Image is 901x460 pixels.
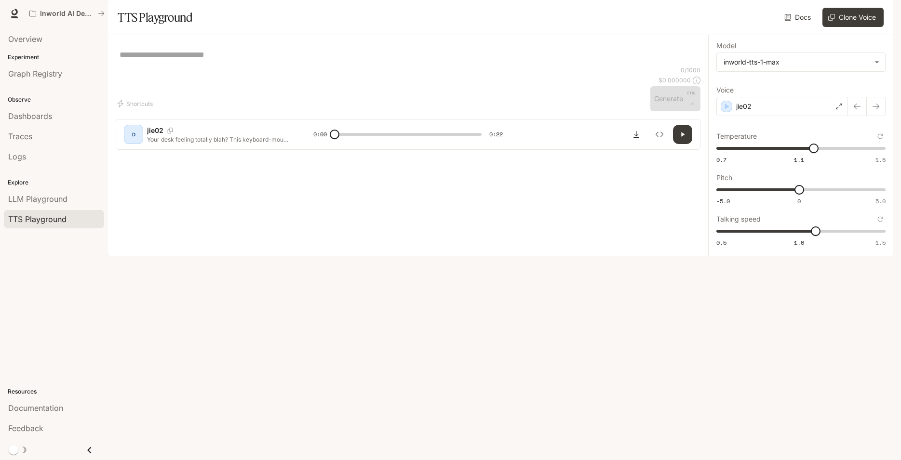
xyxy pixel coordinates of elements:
[716,238,726,247] span: 0.5
[717,53,885,71] div: inworld-tts-1-max
[489,130,503,139] span: 0:22
[716,156,726,164] span: 0.7
[313,130,327,139] span: 0:00
[147,135,290,144] p: Your desk feeling totally blah? This keyboard-mouse combo’s about to level it up! Round retro key...
[716,133,757,140] p: Temperature
[822,8,884,27] button: Clone Voice
[147,126,163,135] p: jie02
[25,4,109,23] button: All workspaces
[118,8,192,27] h1: TTS Playground
[794,238,804,247] span: 1.0
[875,238,886,247] span: 1.5
[724,57,870,67] div: inworld-tts-1-max
[681,66,700,74] p: 0 / 1000
[116,96,157,111] button: Shortcuts
[875,156,886,164] span: 1.5
[782,8,815,27] a: Docs
[736,102,752,111] p: jie02
[627,125,646,144] button: Download audio
[794,156,804,164] span: 1.1
[716,197,730,205] span: -5.0
[659,76,691,84] p: $ 0.000000
[163,128,177,133] button: Copy Voice ID
[875,214,886,224] button: Reset to default
[716,87,734,93] p: Voice
[716,174,732,181] p: Pitch
[40,10,94,18] p: Inworld AI Demos
[875,131,886,142] button: Reset to default
[650,125,669,144] button: Inspect
[797,197,801,205] span: 0
[126,127,141,142] div: D
[716,216,761,223] p: Talking speed
[875,197,886,205] span: 5.0
[716,42,736,49] p: Model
